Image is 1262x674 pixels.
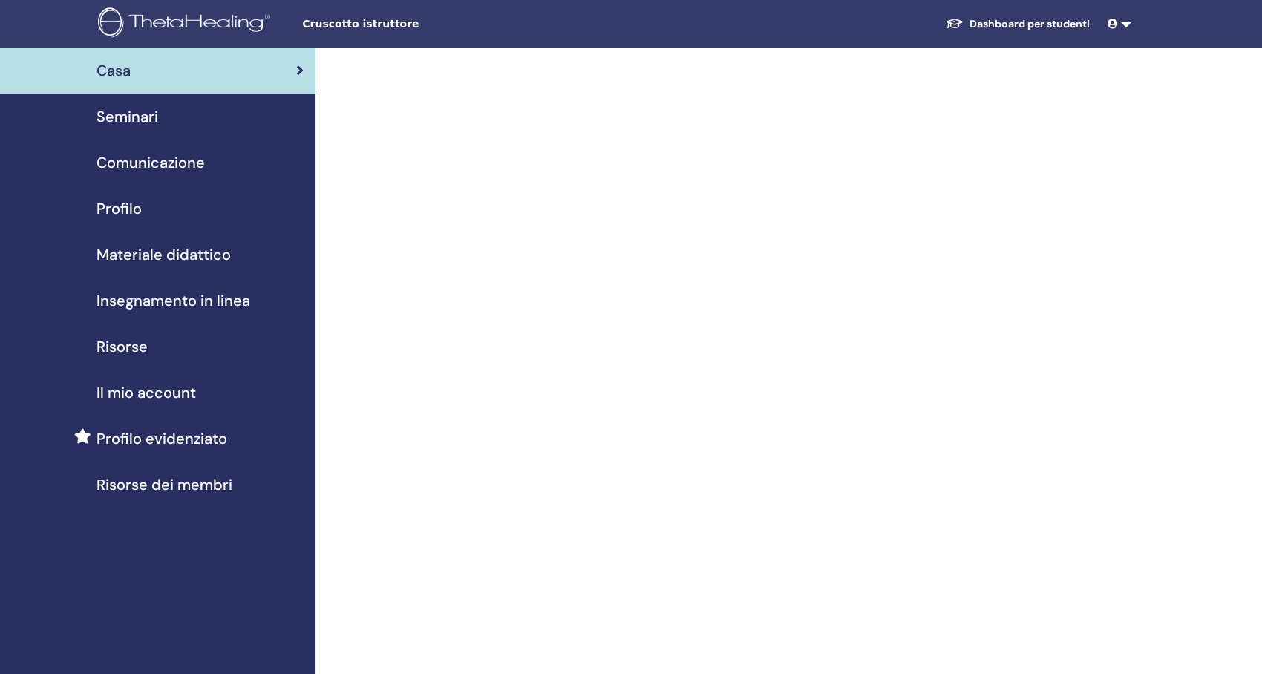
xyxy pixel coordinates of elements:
[946,17,964,30] img: graduation-cap-white.svg
[97,289,250,312] span: Insegnamento in linea
[97,336,148,358] span: Risorse
[97,151,205,174] span: Comunicazione
[302,16,525,32] span: Cruscotto istruttore
[97,243,231,266] span: Materiale didattico
[97,382,196,404] span: Il mio account
[97,474,232,496] span: Risorse dei membri
[97,59,131,82] span: Casa
[97,197,142,220] span: Profilo
[98,7,275,41] img: logo.png
[97,428,227,450] span: Profilo evidenziato
[934,10,1102,38] a: Dashboard per studenti
[97,105,158,128] span: Seminari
